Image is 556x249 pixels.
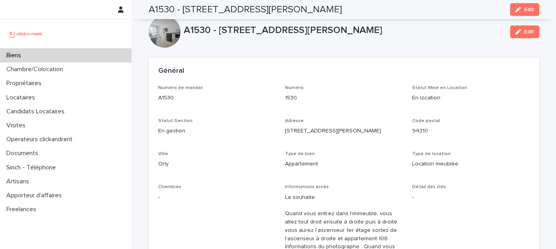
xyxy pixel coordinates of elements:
span: Ville [158,152,168,156]
p: Location meublée [412,160,530,168]
button: Edit [510,25,539,38]
span: Statut Mise en Location [412,86,467,90]
button: Edit [510,3,539,16]
span: Informations accès [285,185,329,189]
span: Chambres [158,185,181,189]
p: 1530 [285,94,403,102]
p: Documents [3,150,45,157]
p: Operateurs clickandrent [3,136,79,143]
span: Adresse [285,119,304,123]
p: A1530 - [STREET_ADDRESS][PERSON_NAME] [184,25,504,36]
p: En gestion [158,127,276,135]
p: En location [412,94,530,102]
h2: A1530 - [STREET_ADDRESS][PERSON_NAME] [149,4,342,16]
p: [STREET_ADDRESS][PERSON_NAME] [285,127,403,135]
span: Edit [524,29,534,35]
span: Edit [524,7,534,12]
p: A1530 [158,94,276,102]
p: Sinch - Téléphone [3,164,62,171]
p: Biens [3,52,28,59]
p: Propriétaires [3,80,48,87]
p: Apporteur d'affaires [3,192,68,199]
p: Appartement [285,160,403,168]
span: Statut Gestion [158,119,193,123]
p: Locataires [3,94,41,101]
p: Candidats Locataires [3,108,71,115]
span: Numéro [285,86,304,90]
p: Orly [158,160,276,168]
span: Code postal [412,119,440,123]
img: UCB0brd3T0yccxBKYDjQ [6,26,45,42]
span: Détail des clés [412,185,446,189]
p: - [158,193,276,202]
span: Type de location [412,152,451,156]
span: Type de bien [285,152,315,156]
h2: Général [158,67,184,76]
p: Chambre/Colocation [3,66,69,73]
span: Numéro de mandat [158,86,203,90]
p: Visites [3,122,32,129]
p: - [412,193,530,202]
p: Freelances [3,206,43,213]
p: 94310 [412,127,530,135]
p: Artisans [3,178,35,185]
